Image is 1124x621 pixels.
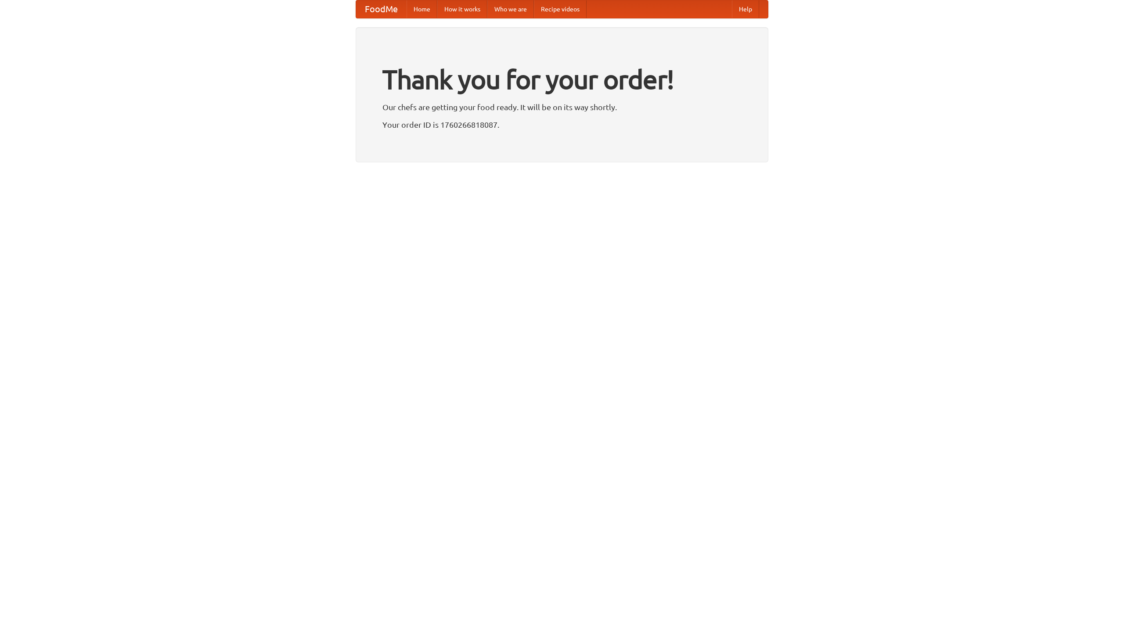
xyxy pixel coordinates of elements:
h1: Thank you for your order! [382,58,742,101]
a: Home [407,0,437,18]
p: Our chefs are getting your food ready. It will be on its way shortly. [382,101,742,114]
a: Who we are [487,0,534,18]
a: FoodMe [356,0,407,18]
p: Your order ID is 1760266818087. [382,118,742,131]
a: How it works [437,0,487,18]
a: Help [732,0,759,18]
a: Recipe videos [534,0,587,18]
